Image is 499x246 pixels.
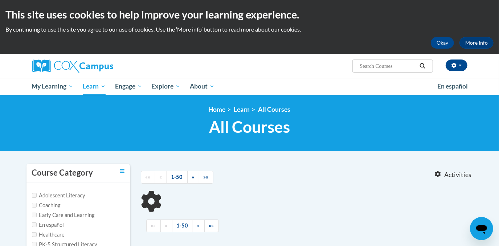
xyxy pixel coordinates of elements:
label: En español [32,221,64,229]
label: Healthcare [32,231,65,239]
span: Learn [83,82,106,91]
a: Begining [146,220,161,232]
div: Main menu [21,78,478,95]
h2: This site uses cookies to help improve your learning experience. [5,7,494,22]
a: Learn [234,106,250,113]
span: «« [151,222,156,229]
button: Search [417,62,428,70]
span: Explore [151,82,180,91]
a: Previous [160,220,172,232]
span: » [192,174,195,180]
span: »» [209,222,214,229]
a: Next [193,220,205,232]
a: Begining [141,171,155,184]
span: All Courses [209,117,290,136]
button: Okay [431,37,454,49]
a: Toggle collapse [120,167,124,175]
a: Home [209,106,226,113]
img: Cox Campus [32,60,113,73]
span: » [197,222,200,229]
a: All Courses [258,106,291,113]
span: About [190,82,214,91]
button: Account Settings [446,60,467,71]
a: En español [433,79,473,94]
label: Early Care and Learning [32,211,95,219]
a: Cox Campus [32,60,170,73]
input: Search Courses [359,62,417,70]
a: About [185,78,219,95]
a: Previous [155,171,167,184]
span: Activities [444,171,471,179]
input: Checkbox for Options [32,213,37,217]
a: End [199,171,213,184]
span: »» [204,174,209,180]
input: Checkbox for Options [32,222,37,227]
h3: Course Category [32,167,93,179]
label: Coaching [32,201,61,209]
input: Checkbox for Options [32,193,37,198]
p: By continuing to use the site you agree to our use of cookies. Use the ‘More info’ button to read... [5,25,494,33]
a: Explore [147,78,185,95]
a: More Info [459,37,494,49]
span: My Learning [32,82,73,91]
iframe: Button to launch messaging window [470,217,493,240]
a: Learn [78,78,110,95]
input: Checkbox for Options [32,203,37,208]
a: Engage [110,78,147,95]
a: End [204,220,219,232]
span: «« [146,174,151,180]
a: My Learning [27,78,78,95]
span: En español [438,82,468,90]
a: 1-50 [172,220,193,232]
input: Checkbox for Options [32,232,37,237]
a: Next [187,171,199,184]
span: Engage [115,82,142,91]
span: « [160,174,162,180]
a: 1-50 [167,171,188,184]
label: Adolescent Literacy [32,192,86,200]
span: « [165,222,168,229]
